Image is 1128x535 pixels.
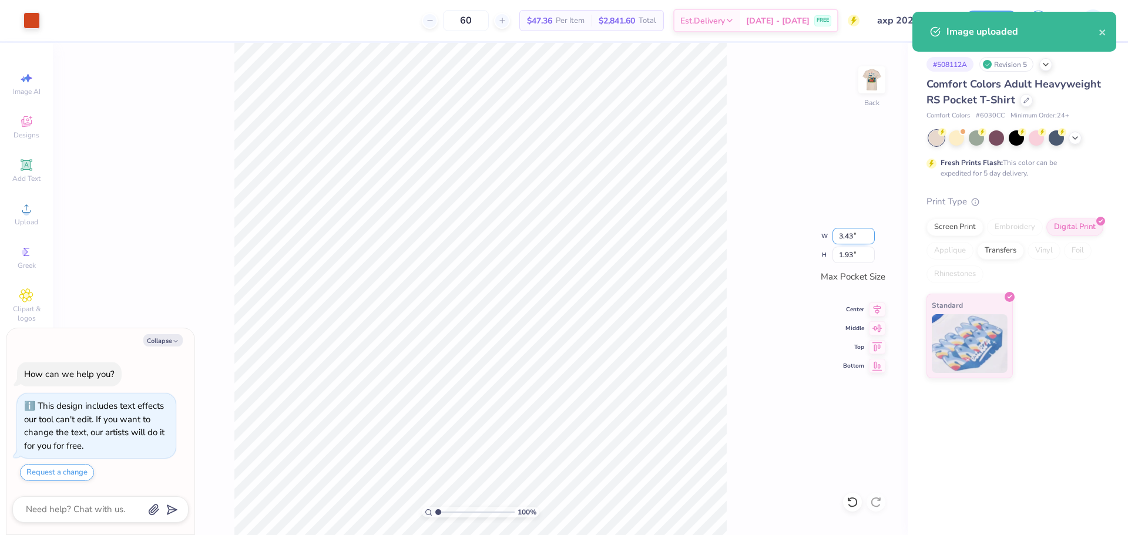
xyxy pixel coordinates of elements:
[680,15,725,27] span: Est. Delivery
[926,57,973,72] div: # 508112A
[1028,242,1060,260] div: Vinyl
[6,304,47,323] span: Clipart & logos
[926,265,983,283] div: Rhinestones
[979,57,1033,72] div: Revision 5
[977,242,1024,260] div: Transfers
[864,97,879,108] div: Back
[868,9,955,32] input: Untitled Design
[843,362,864,370] span: Bottom
[12,174,41,183] span: Add Text
[443,10,489,31] input: – –
[932,299,963,311] span: Standard
[556,15,585,27] span: Per Item
[14,130,39,140] span: Designs
[143,334,183,346] button: Collapse
[926,195,1104,208] div: Print Type
[13,87,41,96] span: Image AI
[1046,218,1103,236] div: Digital Print
[20,464,94,481] button: Request a change
[15,217,38,227] span: Upload
[987,218,1043,236] div: Embroidery
[599,15,635,27] span: $2,841.60
[527,15,552,27] span: $47.36
[941,157,1085,179] div: This color can be expedited for 5 day delivery.
[817,16,829,25] span: FREE
[18,261,36,270] span: Greek
[24,368,115,380] div: How can we help you?
[746,15,810,27] span: [DATE] - [DATE]
[926,111,970,121] span: Comfort Colors
[976,111,1005,121] span: # 6030CC
[24,400,164,452] div: This design includes text effects our tool can't edit. If you want to change the text, our artist...
[932,314,1008,373] img: Standard
[518,507,536,517] span: 100 %
[860,68,884,92] img: Back
[843,324,864,332] span: Middle
[946,25,1099,39] div: Image uploaded
[639,15,656,27] span: Total
[843,343,864,351] span: Top
[1010,111,1069,121] span: Minimum Order: 24 +
[843,305,864,314] span: Center
[941,158,1003,167] strong: Fresh Prints Flash:
[926,77,1101,107] span: Comfort Colors Adult Heavyweight RS Pocket T-Shirt
[926,242,973,260] div: Applique
[1099,25,1107,39] button: close
[926,218,983,236] div: Screen Print
[1064,242,1092,260] div: Foil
